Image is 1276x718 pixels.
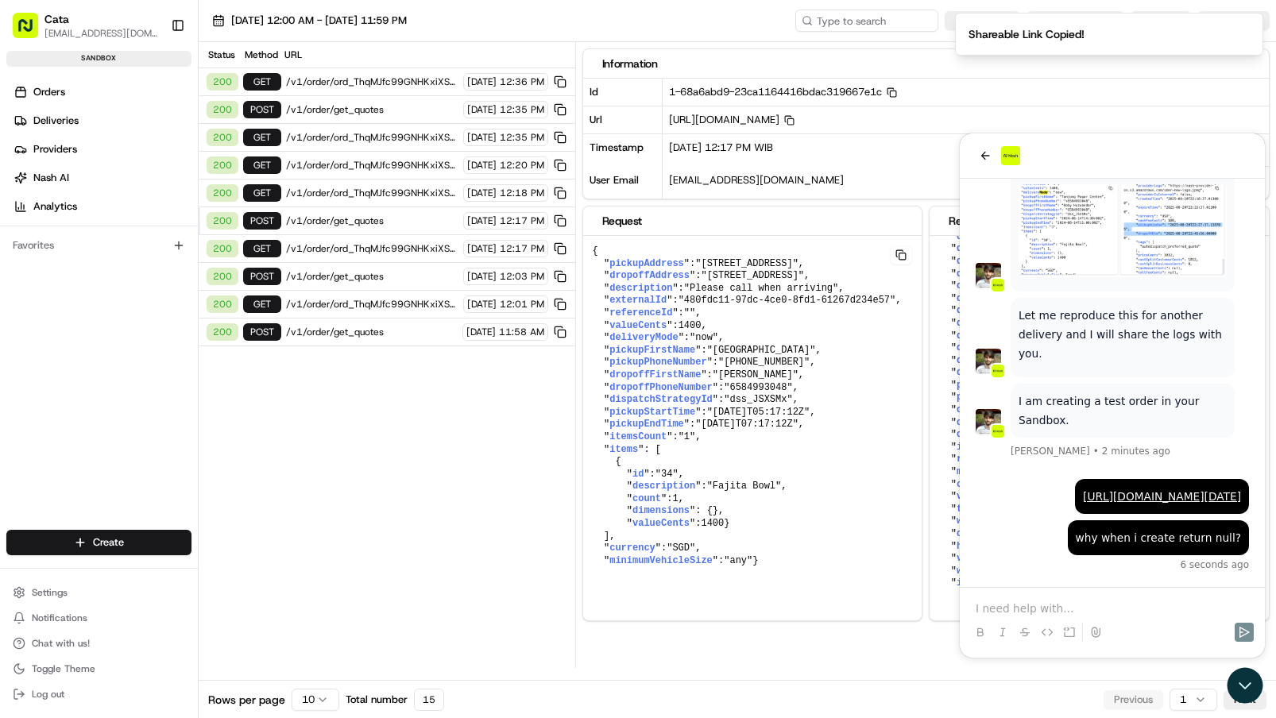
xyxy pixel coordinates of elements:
div: Timestamp [583,134,663,167]
span: depth [957,528,985,539]
span: Nash AI [33,171,69,185]
span: /v1/order/ord_ThqMJfc99GNHKxiXSf4YPv [286,187,458,199]
div: 15 [414,689,444,711]
div: Information [602,56,1250,71]
span: "[STREET_ADDRESS]" [701,270,804,281]
span: /v1/order/get_quotes [286,103,458,116]
span: pickupEndTime [957,392,1031,403]
button: Notifications [6,607,191,629]
span: 1-68a6abd9-23ca1164416bdac319667e1c [669,85,897,98]
span: valueCents [609,320,667,331]
span: 12:17 PM [500,242,544,255]
span: deliveryMode [957,367,1025,378]
div: GET [243,129,281,146]
div: sandbox [6,51,191,67]
span: /v1/order/get_quotes [286,214,458,227]
iframe: Open customer support [1225,666,1268,708]
span: Analytics [33,199,77,214]
span: [DATE] [467,187,497,199]
span: pickupStartTime [957,380,1042,391]
div: POST [243,101,281,118]
div: 200 [207,323,238,341]
div: 200 [207,101,238,118]
span: "" [684,307,695,318]
span: id [632,469,644,480]
span: Notifications [32,612,87,624]
span: items [957,577,985,589]
span: Chat with us! [32,637,90,650]
a: Analytics [6,194,198,219]
span: [URL][DOMAIN_NAME] [669,113,795,126]
span: 12:03 PM [500,270,544,283]
span: Deliveries [33,114,79,128]
span: minimumVehicleSize [957,466,1060,477]
span: requirements [957,454,1025,465]
div: 200 [207,268,238,285]
span: dropoffBarcodes [957,355,1042,366]
span: tipAmountCents [957,504,1037,515]
button: Settings [6,581,191,604]
div: URL [284,48,569,61]
span: 1400 [679,320,702,331]
div: Response [949,213,1250,229]
span: 12:20 PM [500,159,544,172]
div: 200 [207,156,238,174]
span: 12:01 PM [500,298,544,311]
span: Providers [33,142,77,156]
div: GET [243,156,281,174]
span: dropoffEndTime [957,417,1037,428]
span: "SGD" [667,542,695,554]
div: 200 [207,129,238,146]
span: Orders [33,85,65,99]
div: Status [205,48,237,61]
pre: { " ": , " ": , " ": , " ": , " ": , " ": , " ": , " ": , " ": , " ": , " ": , " ": , " ": , " ":... [583,236,922,577]
span: dropoffLastName [957,305,1042,316]
span: Cata [44,11,69,27]
div: 200 [207,240,238,257]
span: Rows per page [208,692,285,708]
span: "Please call when arriving" [684,283,838,294]
span: weight [957,566,991,577]
span: dropoffInstructions [957,330,1065,342]
iframe: Customer support window [960,133,1265,658]
span: dropoffLat [957,256,1014,267]
span: [DATE] [467,270,497,283]
span: valueCents [957,491,1014,502]
span: [DATE] 12:00 AM - [DATE] 11:59 PM [231,14,407,28]
span: 11:58 AM [499,326,544,338]
span: externalId [609,295,667,306]
span: dropoffFirstName [957,293,1048,304]
span: /v1/order/ord_ThqMJfc99GNHKxiXSf4YPv [286,159,458,172]
span: dropoffBusinessName [957,318,1065,329]
a: Nash AI [6,165,198,191]
span: 12:35 PM [500,131,544,144]
span: [DATE] [467,131,497,144]
span: Create [93,535,124,550]
span: [DATE] [466,326,496,338]
div: Favorites [6,233,191,258]
span: "[GEOGRAPHIC_DATA]" [707,345,816,356]
span: valueCents [632,518,690,529]
button: Cata[EMAIL_ADDRESS][DOMAIN_NAME] [6,6,164,44]
span: "dss_JSXSMx" [724,394,792,405]
span: "480fdc11-97dc-4ce0-8fd1-61267d234e57" [679,295,896,306]
div: 200 [207,73,238,91]
span: itemsCount [609,431,667,442]
span: "Fajita Bowl" [707,481,782,492]
span: 12:17 PM [500,214,544,227]
a: Providers [6,137,198,162]
button: [EMAIL_ADDRESS][DOMAIN_NAME] [44,27,158,40]
span: count [632,493,661,504]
